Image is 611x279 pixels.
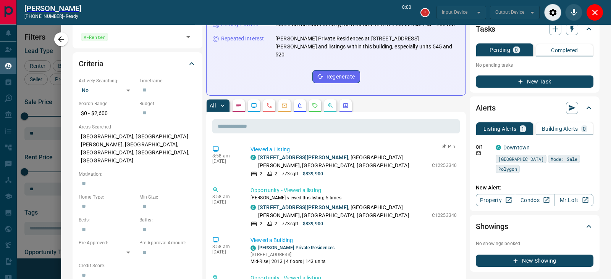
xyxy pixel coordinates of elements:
[476,59,593,71] p: No pending tasks
[79,130,196,167] p: [GEOGRAPHIC_DATA], [GEOGRAPHIC_DATA][PERSON_NAME], [GEOGRAPHIC_DATA], [GEOGRAPHIC_DATA], [GEOGRAP...
[282,220,298,227] p: 773 sqft
[212,153,239,159] p: 8:58 am
[476,144,491,151] p: Off
[432,212,457,219] p: C12253340
[79,55,196,73] div: Criteria
[281,103,288,109] svg: Emails
[483,126,517,131] p: Listing Alerts
[432,162,457,169] p: C12253340
[476,99,593,117] div: Alerts
[490,47,510,53] p: Pending
[79,262,196,269] p: Credit Score:
[79,239,136,246] p: Pre-Approved:
[251,194,457,201] p: [PERSON_NAME] viewed this listing 5 times
[476,184,593,192] p: New Alert:
[327,103,333,109] svg: Opportunities
[312,70,360,83] button: Regenerate
[251,155,256,160] div: condos.ca
[212,194,239,199] p: 8:58 am
[79,84,136,96] div: No
[275,220,277,227] p: 2
[258,154,348,160] a: [STREET_ADDRESS][PERSON_NAME]
[476,220,508,232] h2: Showings
[258,204,428,220] p: , [GEOGRAPHIC_DATA][PERSON_NAME], [GEOGRAPHIC_DATA], [GEOGRAPHIC_DATA]
[476,217,593,236] div: Showings
[251,251,335,258] p: [STREET_ADDRESS]
[183,32,194,42] button: Open
[139,239,196,246] p: Pre-Approval Amount:
[79,107,136,120] p: $0 - $2,600
[476,102,496,114] h2: Alerts
[251,245,256,251] div: condos.ca
[79,194,136,200] p: Home Type:
[282,170,298,177] p: 773 sqft
[521,126,524,131] p: 1
[139,194,196,200] p: Min Size:
[79,77,136,84] p: Actively Searching:
[212,244,239,249] p: 8:58 am
[303,170,323,177] p: $839,900
[260,220,262,227] p: 2
[476,23,495,35] h2: Tasks
[275,35,459,59] p: [PERSON_NAME] Private Residences at [STREET_ADDRESS][PERSON_NAME] and listings within this buildi...
[79,58,103,70] h2: Criteria
[236,103,242,109] svg: Notes
[260,170,262,177] p: 2
[554,194,593,206] a: Mr.Loft
[24,13,81,20] p: [PHONE_NUMBER] -
[258,245,335,250] a: [PERSON_NAME] Private Residences
[24,4,81,13] h2: [PERSON_NAME]
[79,216,136,223] p: Beds:
[515,194,554,206] a: Condos
[79,123,196,130] p: Areas Searched:
[476,20,593,38] div: Tasks
[139,77,196,84] p: Timeframe:
[542,126,578,131] p: Building Alerts
[266,103,272,109] svg: Calls
[210,103,216,108] p: All
[476,255,593,267] button: New Showing
[476,151,481,156] svg: Email
[251,236,457,244] p: Viewed a Building
[498,165,517,173] span: Polygon
[544,4,561,21] div: Audio Settings
[438,143,460,150] button: Pin
[251,258,335,265] p: Mid-Rise | 2013 | 4 floors | 143 units
[212,159,239,164] p: [DATE]
[476,194,515,206] a: Property
[586,4,603,21] div: Close
[343,103,349,109] svg: Agent Actions
[312,103,318,109] svg: Requests
[275,170,277,177] p: 2
[498,155,544,163] span: [GEOGRAPHIC_DATA]
[258,204,348,210] a: [STREET_ADDRESS][PERSON_NAME]
[496,145,501,150] div: condos.ca
[476,240,593,247] p: No showings booked
[515,47,518,53] p: 0
[66,14,79,19] span: ready
[251,103,257,109] svg: Lead Browsing Activity
[251,186,457,194] p: Opportunity - Viewed a listing
[251,205,256,210] div: condos.ca
[297,103,303,109] svg: Listing Alerts
[139,216,196,223] p: Baths:
[402,4,411,21] p: 0:00
[221,35,264,43] p: Repeated Interest
[79,100,136,107] p: Search Range:
[139,100,196,107] p: Budget:
[565,4,582,21] div: Mute
[212,199,239,205] p: [DATE]
[251,146,457,154] p: Viewed a Listing
[79,171,196,178] p: Motivation:
[503,144,530,151] a: Downtown
[212,249,239,255] p: [DATE]
[258,154,428,170] p: , [GEOGRAPHIC_DATA][PERSON_NAME], [GEOGRAPHIC_DATA], [GEOGRAPHIC_DATA]
[84,33,105,41] span: A-Renter
[476,75,593,88] button: New Task
[551,48,578,53] p: Completed
[551,155,577,163] span: Mode: Sale
[583,126,586,131] p: 0
[303,220,323,227] p: $839,900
